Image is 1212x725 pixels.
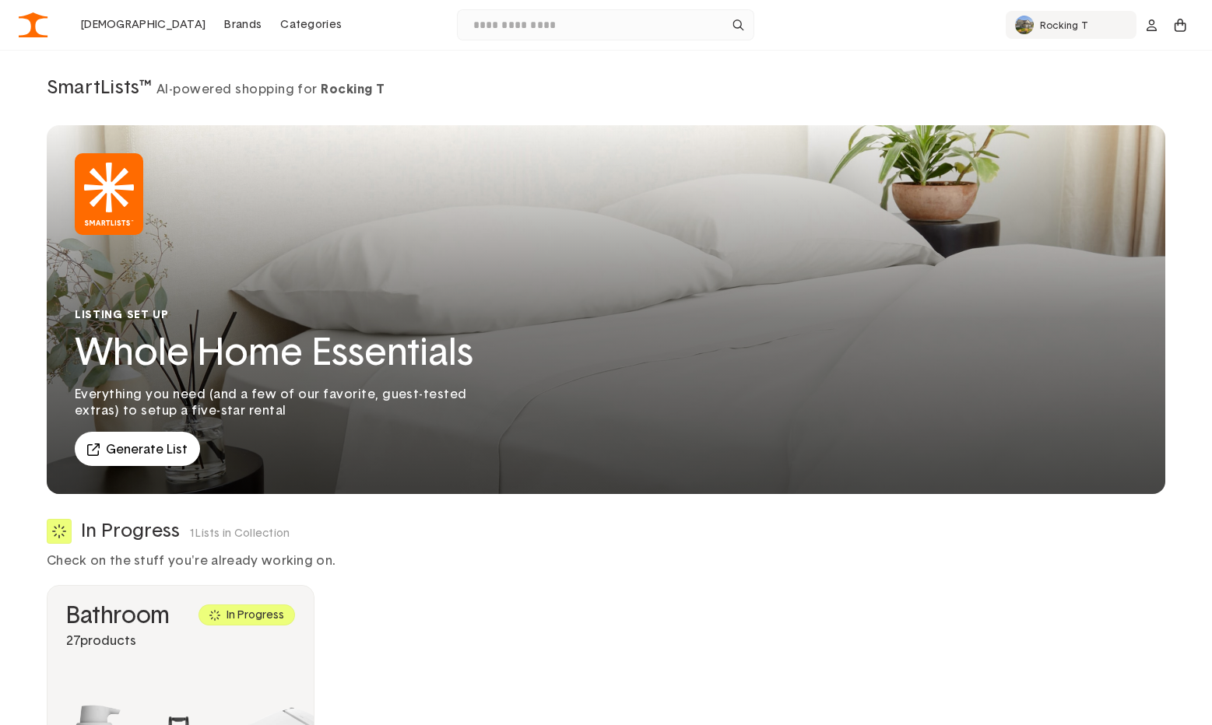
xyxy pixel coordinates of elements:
h2: SmartLists™ [47,79,385,97]
button: dropdown trigger [1140,12,1164,37]
span: AI-powered shopping for [156,83,385,96]
img: Rocking T [1015,16,1034,34]
h6: 27 products [66,634,136,649]
h3: Bathroom [66,604,198,628]
h3: In Progress [47,519,180,544]
p: 1 Lists in Collection [189,527,290,541]
p: Rocking T [1040,19,1127,30]
a: Brands [216,12,269,37]
button: Generate List [75,432,200,466]
p: Check on the stuff you're already working on. [47,553,1165,569]
div: In Progress [198,604,295,625]
strong: Rocking T [321,83,385,96]
span: Generate List [106,442,188,458]
a: [DEMOGRAPHIC_DATA] [73,12,213,37]
a: Categories [272,12,350,37]
img: Inhouse [19,12,48,37]
button: Rocking TRocking T [1006,11,1136,39]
